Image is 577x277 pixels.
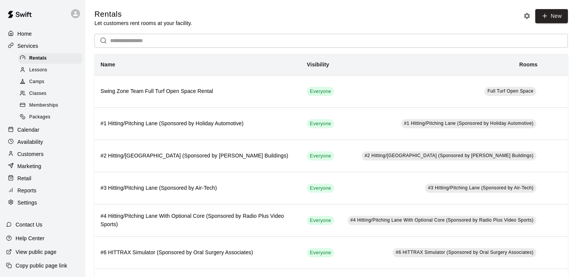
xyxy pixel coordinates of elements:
[18,88,85,100] a: Classes
[307,249,334,257] span: Everyone
[29,66,47,74] span: Lessons
[101,87,295,96] h6: Swing Zone Team Full Turf Open Space Rental
[307,217,334,224] span: Everyone
[17,175,31,182] p: Retail
[307,153,334,160] span: Everyone
[17,42,38,50] p: Services
[18,52,85,64] a: Rentals
[6,148,79,160] a: Customers
[17,30,32,38] p: Home
[307,185,334,192] span: Everyone
[18,77,82,87] div: Camps
[18,112,85,123] a: Packages
[307,151,334,161] div: This service is visible to all of your customers
[535,9,568,23] a: New
[94,9,192,19] h5: Rentals
[6,197,79,208] a: Settings
[17,150,44,158] p: Customers
[18,100,82,111] div: Memberships
[29,55,47,62] span: Rentals
[18,64,85,76] a: Lessons
[94,19,192,27] p: Let customers rent rooms at your facility.
[404,121,533,126] span: #1 Hitting/Pitching Lane (Sponsored by Holiday Automotive)
[307,184,334,193] div: This service is visible to all of your customers
[307,120,334,127] span: Everyone
[29,90,46,98] span: Classes
[6,28,79,39] a: Home
[6,161,79,172] a: Marketing
[18,100,85,112] a: Memberships
[6,40,79,52] a: Services
[18,112,82,123] div: Packages
[6,136,79,148] a: Availability
[365,153,533,158] span: #2 Hitting/[GEOGRAPHIC_DATA] (Sponsored by [PERSON_NAME] Buildings)
[17,162,41,170] p: Marketing
[351,217,534,223] span: #4 Hitting/Pitching Lane With Optional Core (Sponsored by Radio Plus Video Sports)
[6,173,79,184] a: Retail
[101,120,295,128] h6: #1 Hitting/Pitching Lane (Sponsored by Holiday Automotive)
[16,235,44,242] p: Help Center
[396,250,533,255] span: #6 HITTRAX Simulator (Sponsored by Oral Surgery Associates)
[17,187,36,194] p: Reports
[101,152,295,160] h6: #2 Hitting/[GEOGRAPHIC_DATA] (Sponsored by [PERSON_NAME] Buildings)
[487,88,533,94] span: Full Turf Open Space
[16,262,67,269] p: Copy public page link
[428,185,533,190] span: #3 Hitting/Pitching Lane (Sponsored by Air-Tech)
[6,124,79,135] a: Calendar
[18,76,85,88] a: Camps
[101,212,295,229] h6: #4 Hitting/Pitching Lane With Optional Core (Sponsored by Radio Plus Video Sports)
[307,216,334,225] div: This service is visible to all of your customers
[307,61,329,68] b: Visibility
[29,78,44,86] span: Camps
[17,199,37,206] p: Settings
[101,61,115,68] b: Name
[307,88,334,95] span: Everyone
[307,87,334,96] div: This service is visible to all of your customers
[29,102,58,109] span: Memberships
[16,248,57,256] p: View public page
[18,65,82,76] div: Lessons
[519,61,538,68] b: Rooms
[18,88,82,99] div: Classes
[307,119,334,128] div: This service is visible to all of your customers
[101,184,295,192] h6: #3 Hitting/Pitching Lane (Sponsored by Air-Tech)
[29,113,50,121] span: Packages
[17,126,39,134] p: Calendar
[521,10,533,22] button: Rental settings
[17,138,43,146] p: Availability
[16,221,42,228] p: Contact Us
[6,185,79,196] a: Reports
[18,53,82,64] div: Rentals
[101,249,295,257] h6: #6 HITTRAX Simulator (Sponsored by Oral Surgery Associates)
[307,248,334,257] div: This service is visible to all of your customers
